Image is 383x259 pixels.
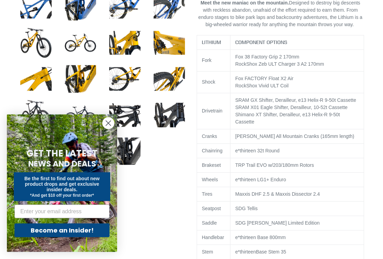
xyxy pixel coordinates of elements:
[197,72,230,93] td: Shock
[230,216,364,230] td: SDG [PERSON_NAME] Limited Edition
[28,158,96,169] span: NEWS AND DEALS
[259,62,316,67] span: Zeb ULT Charger 3 A2 170
[152,62,186,96] img: Load image into Gallery viewer, LITHIUM - Complete Bike
[63,98,97,132] img: Load image into Gallery viewer, LITHIUM - Complete Bike
[197,93,230,129] td: Drivetrain
[197,216,230,230] td: Saddle
[19,98,53,132] img: Load image into Gallery viewer, LITHIUM - Complete Bike
[230,158,364,173] td: TRP Trail EVO w/203/180mm Rotors
[108,134,142,169] img: Load image into Gallery viewer, LITHIUM - Complete Bike
[198,8,362,28] span: From enduro stages to bike park laps and backcountry adventures, the Lithium is a big-wheeled war...
[198,0,362,28] span: Designed to destroy big descents with reckless abandon, unafraid of the effort required to earn t...
[19,62,53,96] img: Load image into Gallery viewer, LITHIUM - Complete Bike
[230,129,364,144] td: [PERSON_NAME] All Mountain Cranks (165mm length)
[230,72,364,93] td: Fox FACTORY Float X2 Air RockShox Vivid ULT Coil
[230,173,364,187] td: e*thirteen LG1+ Enduro
[230,187,364,202] td: Maxxis DHF 2.5 & Maxxis Dissector 2.4
[197,173,230,187] td: Wheels
[30,193,94,198] span: *And get $10 off your first order*
[230,35,364,50] th: COMPONENT OPTIONS
[108,62,142,96] img: Load image into Gallery viewer, LITHIUM - Complete Bike
[63,62,97,96] img: Load image into Gallery viewer, LITHIUM - Complete Bike
[230,93,364,129] td: SRAM GX Shifter, Derailleur, e13 Helix-R 9-50t Cassette SRAM X01 Eagle Shifter, Derailleur, 10-52...
[27,147,97,160] span: GET THE LATEST
[108,26,142,60] img: Load image into Gallery viewer, LITHIUM - Complete Bike
[230,50,364,72] td: RockShox mm
[200,0,289,6] b: Meet the new maniac on the mountain.
[230,144,364,158] td: e*thirteen 32t Round
[14,205,110,218] input: Enter your email address
[197,202,230,216] td: Seatpost
[152,26,186,60] img: Load image into Gallery viewer, LITHIUM - Complete Bike
[197,158,230,173] td: Brakeset
[256,249,286,255] span: Base Stem 35
[152,98,186,132] img: Load image into Gallery viewer, LITHIUM - Complete Bike
[19,26,53,60] img: Load image into Gallery viewer, LITHIUM - Complete Bike
[24,176,100,192] span: Be the first to find out about new product drops and get exclusive insider deals.
[197,129,230,144] td: Cranks
[235,54,299,60] span: Fox 38 Factory Grip 2 170mm
[63,26,97,60] img: Load image into Gallery viewer, LITHIUM - Complete Bike
[230,230,364,245] td: e*thirteen Base 800mm
[230,202,364,216] td: SDG Tellis
[353,22,354,28] span: .
[102,117,114,129] button: Close dialog
[14,224,110,237] button: Become an Insider!
[197,35,230,50] th: LITHIUM
[108,98,142,132] img: Load image into Gallery viewer, LITHIUM - Complete Bike
[197,50,230,72] td: Fork
[235,249,256,255] span: e*thirteen
[197,230,230,245] td: Handlebar
[197,187,230,202] td: Tires
[197,144,230,158] td: Chainring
